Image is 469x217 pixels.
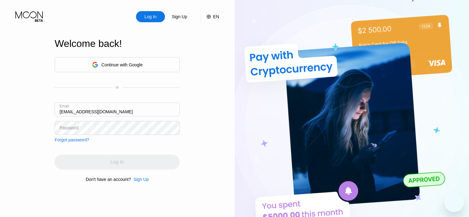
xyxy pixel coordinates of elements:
div: EN [200,11,219,22]
div: Log In [136,11,165,22]
div: Welcome back! [55,38,180,49]
div: Forgot password? [55,137,89,142]
div: Don't have an account? [86,177,131,182]
div: Sign Up [171,14,188,20]
iframe: Buton lansare fereastră mesagerie [444,192,464,212]
div: Password [60,125,78,130]
div: or [116,85,119,90]
div: Sign Up [134,177,149,182]
div: EN [213,14,219,19]
div: Sign Up [131,177,149,182]
div: Log In [144,14,157,20]
div: Email [60,104,69,108]
div: Sign Up [165,11,194,22]
div: Continue with Google [55,57,180,72]
div: Continue with Google [101,62,143,67]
